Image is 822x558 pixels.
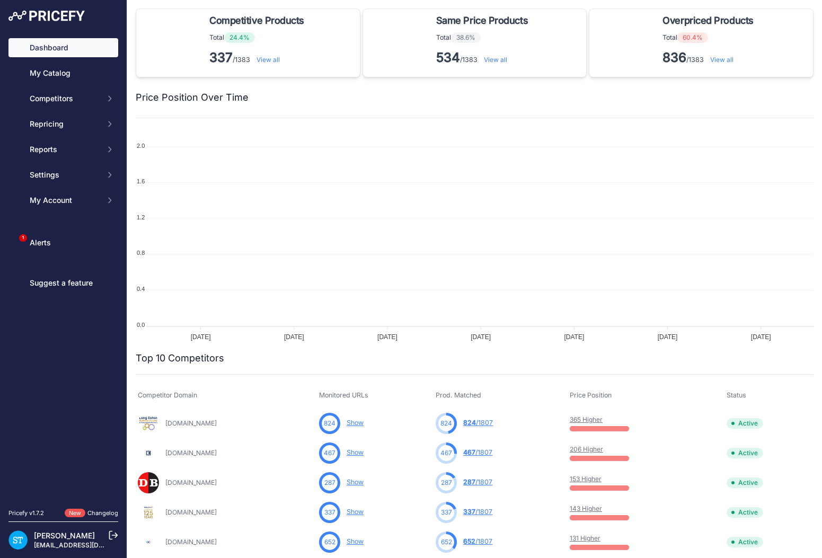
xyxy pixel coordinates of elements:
[347,448,364,456] a: Show
[436,13,528,28] span: Same Price Products
[137,322,145,328] tspan: 0.0
[441,478,452,488] span: 287
[440,419,452,428] span: 824
[727,448,763,458] span: Active
[319,391,368,399] span: Monitored URLs
[324,478,335,488] span: 287
[463,448,492,456] a: 467/1807
[570,534,600,542] a: 131 Higher
[436,32,532,43] p: Total
[30,170,99,180] span: Settings
[658,333,678,341] tspan: [DATE]
[463,419,476,427] span: 824
[165,538,217,546] a: [DOMAIN_NAME]
[570,445,603,453] a: 206 Higher
[165,419,217,427] a: [DOMAIN_NAME]
[710,56,733,64] a: View all
[165,449,217,457] a: [DOMAIN_NAME]
[30,144,99,155] span: Reports
[224,32,255,43] span: 24.4%
[727,418,763,429] span: Active
[463,419,493,427] a: 824/1807
[463,508,475,516] span: 337
[8,233,118,252] a: Alerts
[662,13,753,28] span: Overpriced Products
[8,64,118,83] a: My Catalog
[436,50,460,65] strong: 534
[463,537,492,545] a: 652/1807
[191,333,211,341] tspan: [DATE]
[377,333,397,341] tspan: [DATE]
[209,13,304,28] span: Competitive Products
[137,214,145,220] tspan: 1.2
[662,32,757,43] p: Total
[165,479,217,486] a: [DOMAIN_NAME]
[463,448,475,456] span: 467
[471,333,491,341] tspan: [DATE]
[138,391,197,399] span: Competitor Domain
[727,391,746,399] span: Status
[463,508,492,516] a: 337/1807
[570,391,612,399] span: Price Position
[34,541,145,549] a: [EMAIL_ADDRESS][DOMAIN_NAME]
[8,273,118,293] a: Suggest a feature
[8,38,118,57] a: Dashboard
[137,250,145,256] tspan: 0.8
[570,475,602,483] a: 153 Higher
[463,478,475,486] span: 287
[209,50,233,65] strong: 337
[209,49,308,66] p: /1383
[463,537,475,545] span: 652
[165,508,217,516] a: [DOMAIN_NAME]
[8,38,118,496] nav: Sidebar
[727,507,763,518] span: Active
[284,333,304,341] tspan: [DATE]
[209,32,308,43] p: Total
[8,191,118,210] button: My Account
[570,504,602,512] a: 143 Higher
[347,508,364,516] a: Show
[727,537,763,547] span: Active
[564,333,584,341] tspan: [DATE]
[484,56,507,64] a: View all
[257,56,280,64] a: View all
[436,391,481,399] span: Prod. Matched
[65,509,85,518] span: New
[137,286,145,292] tspan: 0.4
[8,509,44,518] div: Pricefy v1.7.2
[34,531,95,540] a: [PERSON_NAME]
[8,165,118,184] button: Settings
[677,32,708,43] span: 60.4%
[8,89,118,108] button: Competitors
[751,333,771,341] tspan: [DATE]
[87,509,118,517] a: Changelog
[463,478,492,486] a: 287/1807
[30,195,99,206] span: My Account
[324,508,335,517] span: 337
[347,419,364,427] a: Show
[137,143,145,149] tspan: 2.0
[440,448,452,458] span: 467
[347,537,364,545] a: Show
[30,93,99,104] span: Competitors
[136,351,224,366] h2: Top 10 Competitors
[8,114,118,134] button: Repricing
[662,49,757,66] p: /1383
[324,537,335,547] span: 652
[136,90,249,105] h2: Price Position Over Time
[8,11,85,21] img: Pricefy Logo
[570,415,603,423] a: 365 Higher
[30,119,99,129] span: Repricing
[324,448,335,458] span: 467
[451,32,481,43] span: 38.6%
[347,478,364,486] a: Show
[8,140,118,159] button: Reports
[662,50,686,65] strong: 836
[137,178,145,184] tspan: 1.6
[441,508,452,517] span: 337
[324,419,335,428] span: 824
[436,49,532,66] p: /1383
[441,537,452,547] span: 652
[727,477,763,488] span: Active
